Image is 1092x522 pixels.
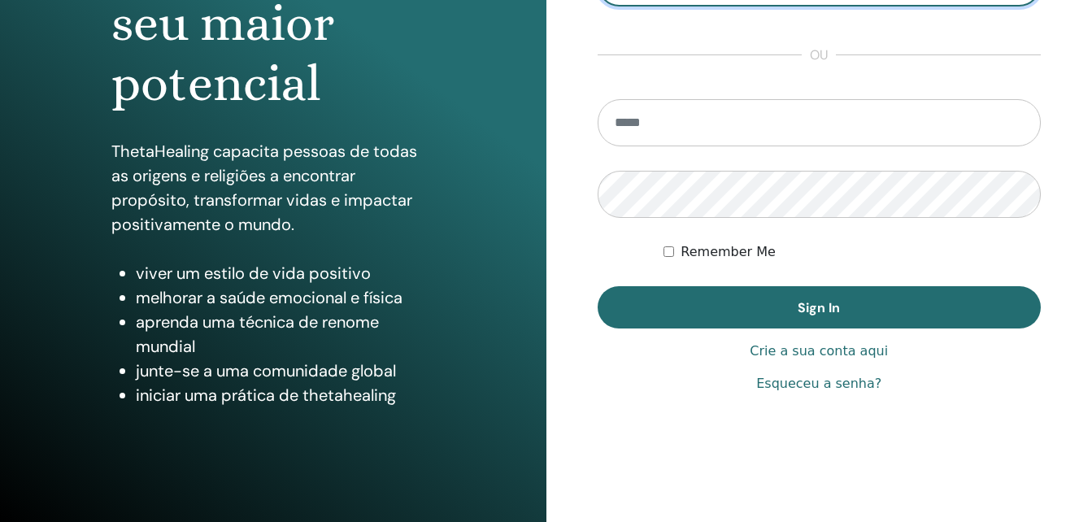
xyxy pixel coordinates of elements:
li: junte-se a uma comunidade global [136,359,435,383]
p: ThetaHealing capacita pessoas de todas as origens e religiões a encontrar propósito, transformar ... [111,139,435,237]
a: Crie a sua conta aqui [750,341,888,361]
li: aprenda uma técnica de renome mundial [136,310,435,359]
label: Remember Me [681,242,776,262]
li: viver um estilo de vida positivo [136,261,435,285]
div: Keep me authenticated indefinitely or until I manually logout [663,242,1041,262]
button: Sign In [598,286,1042,328]
span: Sign In [798,299,840,316]
span: ou [802,46,836,65]
li: iniciar uma prática de thetahealing [136,383,435,407]
li: melhorar a saúde emocional e física [136,285,435,310]
a: Esqueceu a senha? [756,374,881,394]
